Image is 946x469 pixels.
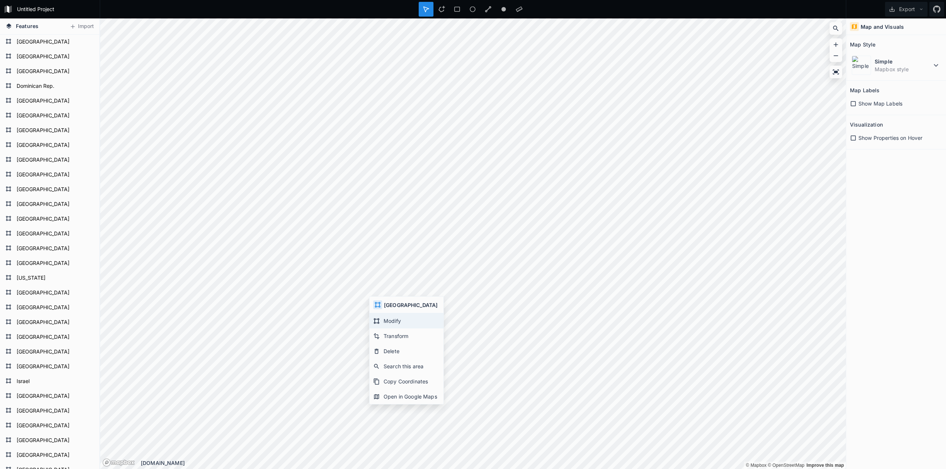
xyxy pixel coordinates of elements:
[66,21,98,32] button: Import
[875,65,932,73] dd: Mapbox style
[370,374,443,389] div: Copy Coordinates
[384,301,438,309] h4: [GEOGRAPHIC_DATA]
[370,389,443,404] div: Open in Google Maps
[852,56,871,75] img: Simple
[875,58,932,65] dt: Simple
[806,463,844,468] a: Map feedback
[370,344,443,359] div: Delete
[850,85,879,96] h2: Map Labels
[850,119,883,130] h2: Visualization
[370,328,443,344] div: Transform
[370,313,443,328] div: Modify
[16,22,38,30] span: Features
[858,100,902,107] span: Show Map Labels
[102,458,135,467] a: Mapbox logo
[746,463,766,468] a: Mapbox
[370,359,443,374] div: Search this area
[141,459,846,467] div: [DOMAIN_NAME]
[861,23,904,31] h4: Map and Visuals
[885,2,928,17] button: Export
[850,39,875,50] h2: Map Style
[858,134,922,142] span: Show Properties on Hover
[768,463,804,468] a: OpenStreetMap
